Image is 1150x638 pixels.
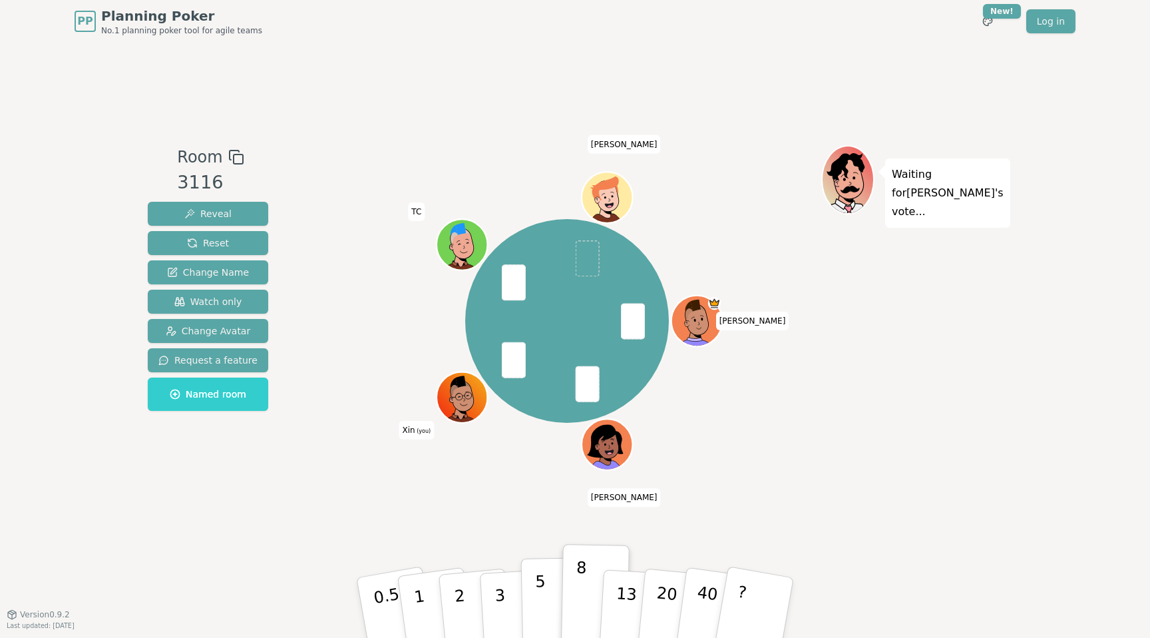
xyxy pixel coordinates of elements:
[148,348,268,372] button: Request a feature
[716,312,789,330] span: Click to change your name
[177,145,222,169] span: Room
[707,297,720,310] span: Evan is the host
[187,236,229,250] span: Reset
[148,260,268,284] button: Change Name
[101,25,262,36] span: No.1 planning poker tool for agile teams
[148,231,268,255] button: Reset
[148,290,268,314] button: Watch only
[983,4,1021,19] div: New!
[174,295,242,308] span: Watch only
[177,169,244,196] div: 3116
[184,207,232,220] span: Reveal
[7,622,75,629] span: Last updated: [DATE]
[75,7,262,36] a: PPPlanning PokerNo.1 planning poker tool for agile teams
[170,388,246,401] span: Named room
[148,202,268,226] button: Reveal
[7,609,70,620] button: Version0.9.2
[158,354,258,367] span: Request a feature
[20,609,70,620] span: Version 0.9.2
[588,488,661,507] span: Click to change your name
[1026,9,1075,33] a: Log in
[588,135,661,154] span: Click to change your name
[148,378,268,411] button: Named room
[408,202,425,221] span: Click to change your name
[415,428,431,434] span: (you)
[438,374,486,422] button: Click to change your avatar
[167,266,249,279] span: Change Name
[976,9,1000,33] button: New!
[166,324,251,338] span: Change Avatar
[399,421,434,440] span: Click to change your name
[148,319,268,343] button: Change Avatar
[77,13,93,29] span: PP
[892,165,1004,221] p: Waiting for [PERSON_NAME] 's vote...
[575,558,586,630] p: 8
[101,7,262,25] span: Planning Poker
